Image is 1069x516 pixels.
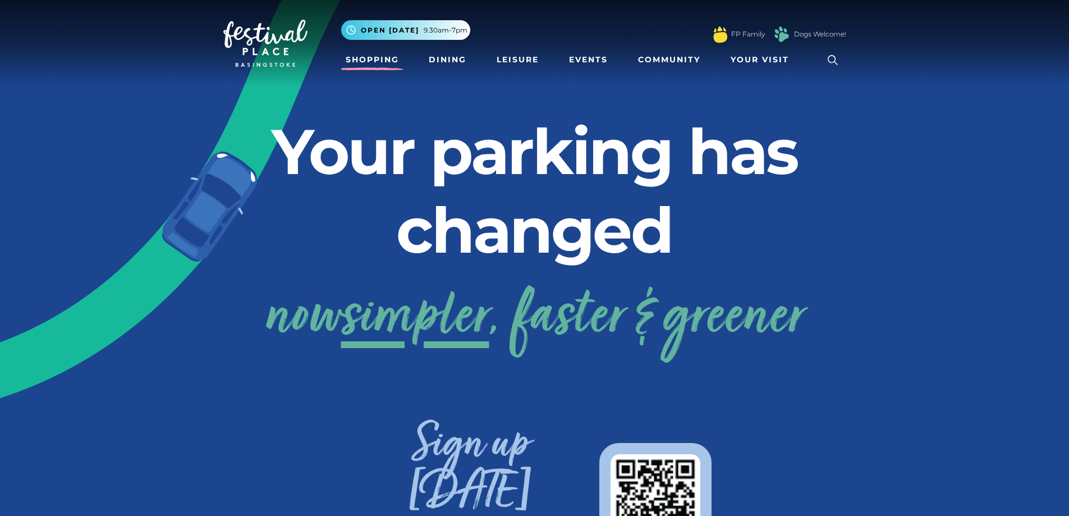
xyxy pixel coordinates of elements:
a: Shopping [341,49,403,70]
a: Community [634,49,705,70]
h2: Your parking has changed [223,112,846,270]
a: Events [565,49,612,70]
span: simpler [341,273,489,363]
img: Festival Place Logo [223,20,308,67]
button: Open [DATE] 9.30am-7pm [341,20,470,40]
a: nowsimpler, faster & greener [265,273,804,363]
span: 9.30am-7pm [424,25,467,35]
a: Dining [424,49,471,70]
a: FP Family [731,29,765,39]
a: Dogs Welcome! [794,29,846,39]
span: Open [DATE] [361,25,419,35]
a: Leisure [492,49,543,70]
a: Your Visit [726,49,799,70]
span: Your Visit [731,54,789,66]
